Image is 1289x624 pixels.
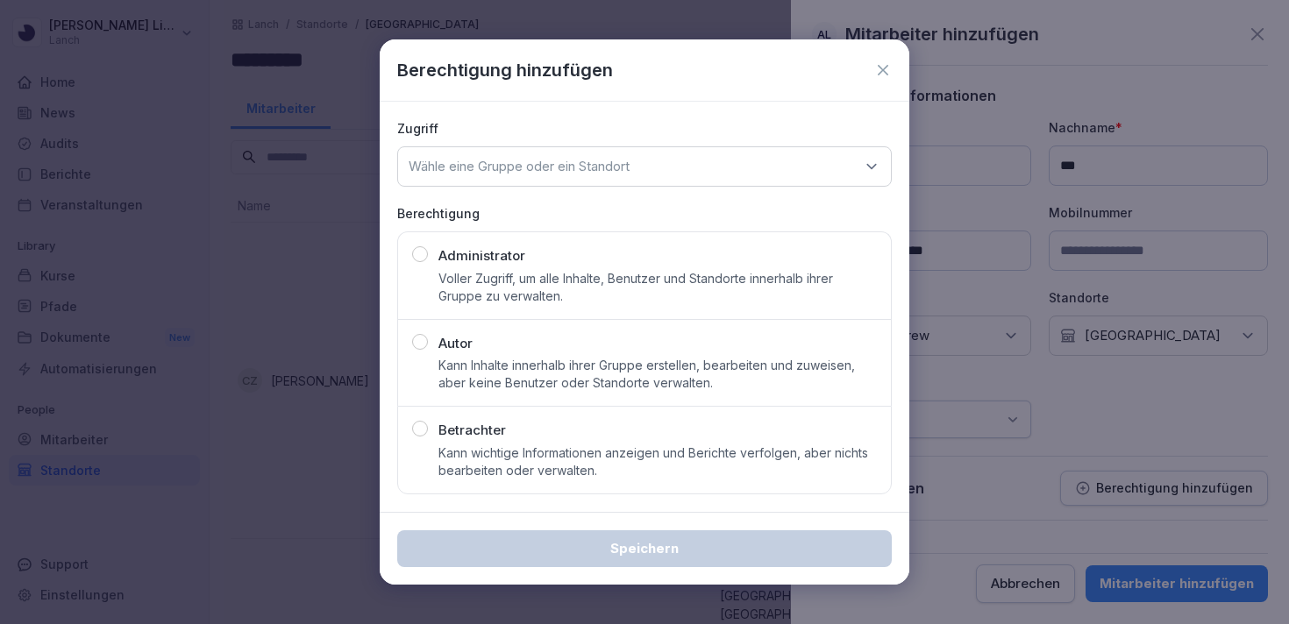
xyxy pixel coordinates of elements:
[397,119,892,138] p: Zugriff
[438,421,506,441] p: Betrachter
[397,530,892,567] button: Speichern
[438,246,525,266] p: Administrator
[438,334,473,354] p: Autor
[411,539,878,558] div: Speichern
[438,357,877,392] p: Kann Inhalte innerhalb ihrer Gruppe erstellen, bearbeiten und zuweisen, aber keine Benutzer oder ...
[397,57,613,83] p: Berechtigung hinzufügen
[397,204,892,223] p: Berechtigung
[438,270,877,305] p: Voller Zugriff, um alle Inhalte, Benutzer und Standorte innerhalb ihrer Gruppe zu verwalten.
[409,158,630,175] p: Wähle eine Gruppe oder ein Standort
[438,444,877,479] p: Kann wichtige Informationen anzeigen und Berichte verfolgen, aber nichts bearbeiten oder verwalten.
